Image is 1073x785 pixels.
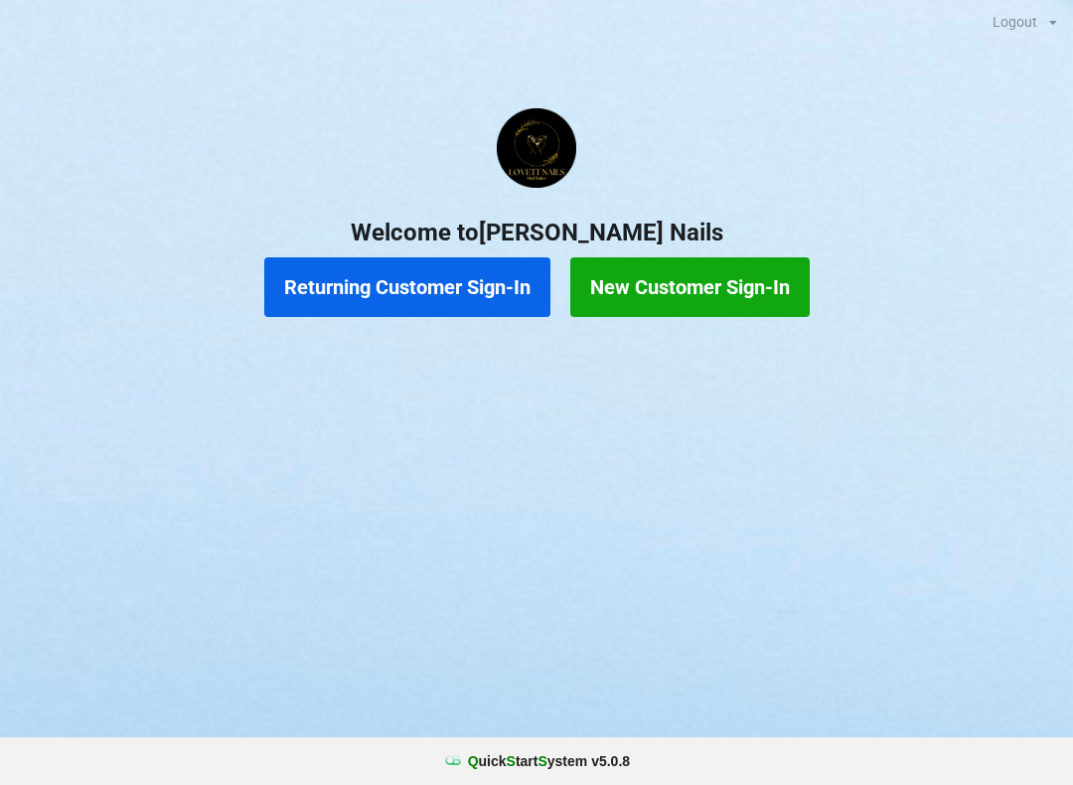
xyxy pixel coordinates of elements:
[993,15,1037,29] div: Logout
[468,753,479,769] span: Q
[468,751,630,771] b: uick tart ystem v 5.0.8
[507,753,516,769] span: S
[537,753,546,769] span: S
[264,257,550,317] button: Returning Customer Sign-In
[443,751,463,771] img: favicon.ico
[570,257,810,317] button: New Customer Sign-In
[497,108,576,188] img: Lovett1.png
